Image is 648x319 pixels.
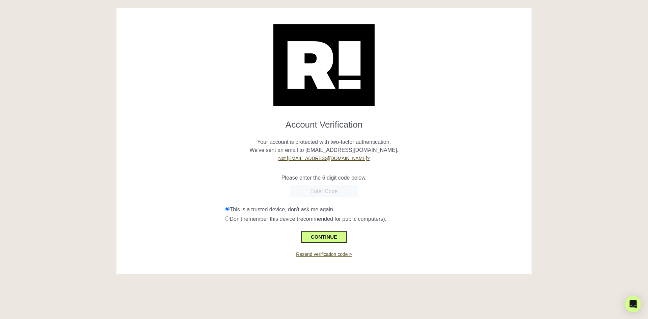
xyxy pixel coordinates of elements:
img: Retention.com [273,24,375,106]
button: CONTINUE [301,231,347,243]
input: Enter Code [290,185,358,197]
h1: Account Verification [122,114,526,130]
div: Open Intercom Messenger [625,296,641,312]
div: This is a trusted device, don't ask me again. [225,206,526,214]
p: Please enter the 6 digit code below. [122,174,526,182]
div: Don't remember this device (recommended for public computers). [225,215,526,223]
a: Resend verification code > [296,251,352,257]
a: Not [EMAIL_ADDRESS][DOMAIN_NAME]? [278,156,370,161]
p: Your account is protected with two-factor authentication. We've sent an email to [EMAIL_ADDRESS][... [122,130,526,162]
